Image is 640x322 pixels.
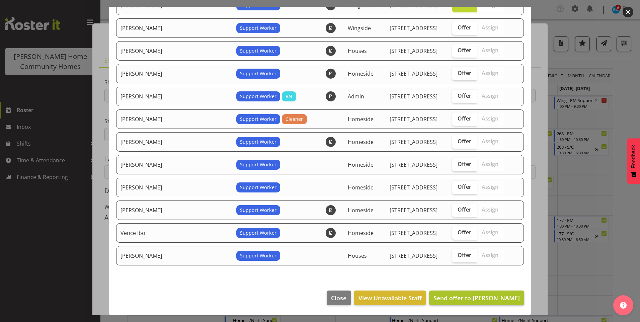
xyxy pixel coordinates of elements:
span: Homeside [348,161,374,168]
span: Support Worker [240,93,276,100]
span: Support Worker [240,24,276,32]
span: Offer [458,252,471,258]
span: Support Worker [240,138,276,146]
span: Assign [482,115,498,122]
td: [PERSON_NAME] [116,41,232,61]
td: [PERSON_NAME] [116,246,232,265]
span: Assign [482,24,498,31]
span: Support Worker [240,70,276,77]
span: [STREET_ADDRESS] [390,47,437,55]
span: [STREET_ADDRESS] [390,252,437,259]
button: Close [327,291,351,305]
span: Feedback [631,145,637,168]
span: Assign [482,161,498,167]
span: Close [331,294,346,302]
span: Homeside [348,207,374,214]
span: [STREET_ADDRESS] [390,2,437,9]
span: Support Worker [240,115,276,123]
span: Support Worker [240,207,276,214]
span: Assign [482,229,498,236]
span: [STREET_ADDRESS] [390,24,437,32]
span: Offer [458,115,471,122]
button: Send offer to [PERSON_NAME] [429,291,524,305]
span: Homeside [348,70,374,77]
span: [STREET_ADDRESS] [390,93,437,100]
span: Send offer to [PERSON_NAME] [433,294,520,302]
span: Cleaner [286,115,303,123]
span: Assign [482,138,498,145]
span: Assign [482,183,498,190]
td: [PERSON_NAME] [116,155,232,174]
span: Assign [482,1,498,8]
span: [STREET_ADDRESS] [390,161,437,168]
span: [STREET_ADDRESS] [390,184,437,191]
span: Offer [458,206,471,213]
span: Assign [482,92,498,99]
span: [STREET_ADDRESS] [390,207,437,214]
td: [PERSON_NAME] [116,132,232,152]
span: [STREET_ADDRESS] [390,70,437,77]
span: Offer [458,70,471,76]
span: [STREET_ADDRESS] [390,115,437,123]
span: [STREET_ADDRESS] [390,138,437,146]
span: Admin [348,93,364,100]
span: Houses [348,47,367,55]
span: Offer [458,1,471,8]
span: Support Worker [240,252,276,259]
span: Support Worker [240,184,276,191]
span: Assign [482,206,498,213]
td: [PERSON_NAME] [116,109,232,129]
span: Houses [348,252,367,259]
span: Assign [482,70,498,76]
span: Offer [458,92,471,99]
span: Homeside [348,229,374,237]
span: Assign [482,252,498,258]
span: Wingside [348,24,371,32]
button: Feedback - Show survey [627,138,640,184]
span: Support Worker [240,47,276,55]
span: Offer [458,183,471,190]
span: Wingside [348,2,371,9]
span: Offer [458,24,471,31]
button: View Unavailable Staff [354,291,426,305]
span: Support Worker [240,161,276,168]
span: Offer [458,161,471,167]
span: Homeside [348,184,374,191]
span: Offer [458,229,471,236]
img: help-xxl-2.png [620,302,627,309]
span: Offer [458,47,471,54]
td: [PERSON_NAME] [116,200,232,220]
span: Homeside [348,138,374,146]
span: Homeside [348,115,374,123]
td: [PERSON_NAME] [116,87,232,106]
span: Assign [482,47,498,54]
span: RN [286,93,292,100]
span: Support Worker [240,229,276,237]
td: Vence Ibo [116,223,232,243]
span: Offer [458,138,471,145]
span: View Unavailable Staff [358,294,422,302]
td: [PERSON_NAME] [116,64,232,83]
td: [PERSON_NAME] [116,178,232,197]
span: [STREET_ADDRESS] [390,229,437,237]
td: [PERSON_NAME] [116,18,232,38]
